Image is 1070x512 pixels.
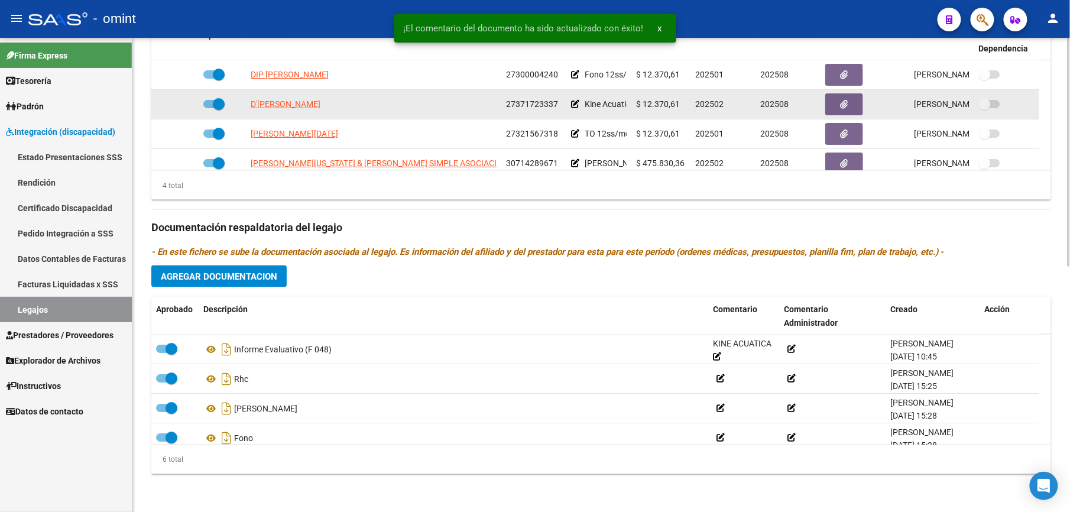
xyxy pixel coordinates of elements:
[974,22,1039,61] datatable-header-cell: Admite Dependencia
[251,70,329,79] span: DIP [PERSON_NAME]
[151,297,199,336] datatable-header-cell: Aprobado
[779,297,886,336] datatable-header-cell: Comentario Administrador
[506,158,558,168] span: 30714289671
[890,398,954,407] span: [PERSON_NAME]
[914,99,1007,109] span: [PERSON_NAME] [DATE]
[713,304,757,314] span: Comentario
[151,265,287,287] button: Agregar Documentacion
[713,339,771,362] span: KINE ACUATICA
[886,297,980,336] datatable-header-cell: Creado
[658,23,662,34] span: x
[6,380,61,393] span: Instructivos
[251,99,320,109] span: D'[PERSON_NAME]
[219,370,234,388] i: Descargar documento
[760,70,789,79] span: 202508
[585,70,642,79] span: Fono 12ss/mes
[6,125,115,138] span: Integración (discapacidad)
[156,304,193,314] span: Aprobado
[585,99,669,109] span: Kine Acuatica 4ss/mes
[784,304,838,328] span: Comentario Administrador
[1030,472,1058,500] div: Open Intercom Messenger
[708,297,779,336] datatable-header-cell: Comentario
[151,219,1051,236] h3: Documentación respaldatoria del legajo
[161,271,277,282] span: Agregar Documentacion
[6,329,114,342] span: Prestadores / Proveedores
[199,297,708,336] datatable-header-cell: Descripción
[985,304,1010,314] span: Acción
[151,453,183,466] div: 6 total
[979,30,1029,53] span: Admite Dependencia
[636,99,680,109] span: $ 12.370,61
[151,179,183,192] div: 4 total
[636,129,680,138] span: $ 12.370,61
[506,129,558,138] span: 27321567318
[404,22,644,34] span: ¡El comentario del documento ha sido actualizado con éxito!
[636,70,680,79] span: $ 12.370,61
[585,129,634,138] span: TO 12ss/mes
[914,70,1007,79] span: [PERSON_NAME] [DATE]
[203,370,703,388] div: Rhc
[93,6,136,32] span: - omint
[695,99,724,109] span: 202502
[695,129,724,138] span: 202501
[760,129,789,138] span: 202508
[914,158,1007,168] span: [PERSON_NAME] [DATE]
[695,158,724,168] span: 202502
[690,22,756,61] datatable-header-cell: Periodo Desde
[890,339,954,348] span: [PERSON_NAME]
[890,411,937,420] span: [DATE] 15:28
[756,22,821,61] datatable-header-cell: Periodo Hasta
[6,100,44,113] span: Padrón
[203,304,248,314] span: Descripción
[1046,11,1061,25] mat-icon: person
[585,158,648,168] span: [PERSON_NAME]
[890,352,937,361] span: [DATE] 10:45
[890,440,937,450] span: [DATE] 15:28
[251,158,508,168] span: [PERSON_NAME][US_STATE] & [PERSON_NAME] SIMPLE ASOCIACION
[890,427,954,437] span: [PERSON_NAME]
[219,399,234,418] i: Descargar documento
[219,429,234,448] i: Descargar documento
[246,22,501,61] datatable-header-cell: Prestador
[251,129,338,138] span: [PERSON_NAME][DATE]
[199,22,246,61] datatable-header-cell: Aprobado
[203,429,703,448] div: Fono
[9,11,24,25] mat-icon: menu
[890,368,954,378] span: [PERSON_NAME]
[506,70,558,79] span: 27300004240
[219,340,234,359] i: Descargar documento
[6,405,83,418] span: Datos de contacto
[636,158,685,168] span: $ 475.830,36
[909,22,974,61] datatable-header-cell: Usuario
[760,99,789,109] span: 202508
[649,18,672,39] button: x
[914,129,1007,138] span: [PERSON_NAME] [DATE]
[980,297,1039,336] datatable-header-cell: Acción
[6,354,100,367] span: Explorador de Archivos
[890,381,937,391] span: [DATE] 15:25
[203,399,703,418] div: [PERSON_NAME]
[151,247,944,257] i: - En este fichero se sube la documentación asociada al legajo. Es información del afiliado y del ...
[760,158,789,168] span: 202508
[506,99,558,109] span: 27371723337
[203,340,703,359] div: Informe Evaluativo (F 048)
[695,70,724,79] span: 202501
[6,49,67,62] span: Firma Express
[6,74,51,88] span: Tesorería
[890,304,917,314] span: Creado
